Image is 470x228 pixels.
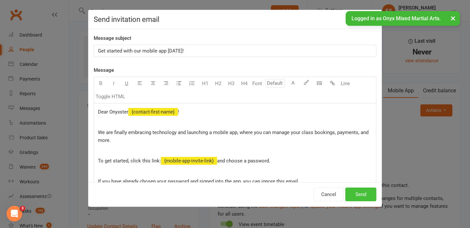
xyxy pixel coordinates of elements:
[98,48,184,54] span: Get started with our mobile app [DATE]!
[98,109,128,115] span: Dear Onyxster
[238,77,251,90] button: H4
[211,77,225,90] button: H2
[287,77,300,90] button: A
[339,77,352,90] button: Line
[94,66,114,74] label: Message
[352,15,441,22] span: Logged in as Onyx Mixed Martial Arts.
[125,81,128,86] span: U
[7,206,22,221] iframe: Intercom live chat
[314,188,344,201] button: Cancel
[20,206,25,211] span: 3
[94,34,131,42] label: Message subject
[251,77,264,90] button: Font
[217,158,270,164] span: and choose a password.
[94,90,127,103] button: Toggle HTML
[225,77,238,90] button: H3
[198,77,211,90] button: H1
[265,79,285,87] input: Default
[447,11,459,25] button: ×
[98,129,370,143] span: We are finally embracing technology and launching a mobile app, where you can manage your class b...
[178,109,179,115] span: !
[120,77,133,90] button: U
[345,188,376,201] button: Send
[98,178,299,184] span: If you have already chosen your password and signed into the app, you can ignore this email.
[98,158,161,164] span: To get started, click this link:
